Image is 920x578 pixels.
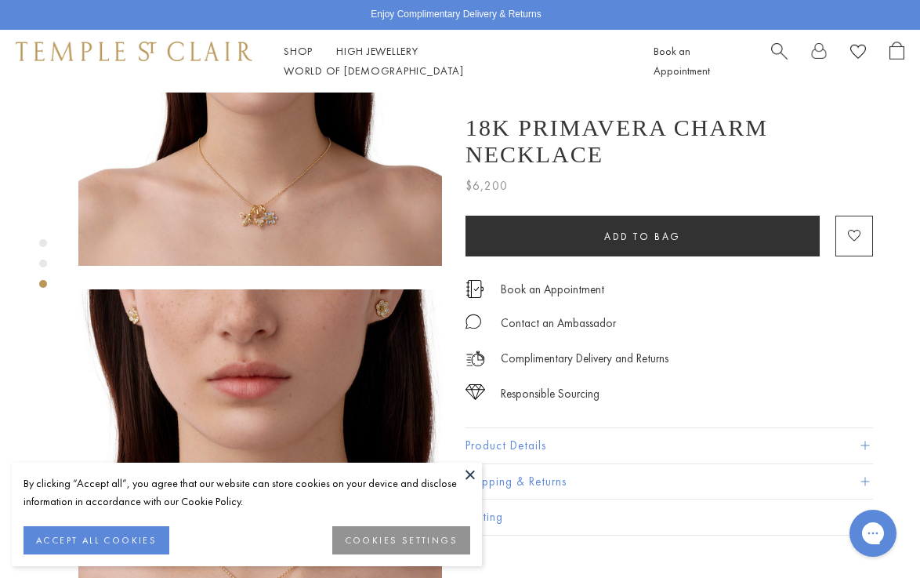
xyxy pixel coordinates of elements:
a: Book an Appointment [501,281,604,298]
nav: Main navigation [284,42,618,81]
button: ACCEPT ALL COOKIES [24,526,169,554]
a: ShopShop [284,44,313,58]
span: $6,200 [465,176,508,196]
img: MessageIcon-01_2.svg [465,314,481,329]
h1: 18K Primavera Charm Necklace [465,115,873,168]
div: Contact an Ambassador [501,314,616,333]
p: Enjoy Complimentary Delivery & Returns [371,7,541,23]
button: COOKIES SETTINGS [332,526,470,554]
img: Temple St. Clair [16,42,252,60]
div: Product gallery navigation [39,235,47,300]
img: icon_appointment.svg [465,280,484,298]
button: Add to bag [465,216,820,256]
iframe: Gorgias live chat messenger [842,504,904,562]
a: View Wishlist [850,42,866,66]
button: Gifting [465,500,873,535]
div: Responsible Sourcing [501,384,599,404]
button: Product Details [465,428,873,463]
img: icon_delivery.svg [465,349,485,369]
p: Complimentary Delivery and Returns [501,349,668,369]
span: Add to bag [604,230,681,243]
a: Search [771,42,788,81]
a: High JewelleryHigh Jewellery [336,44,418,58]
a: Open Shopping Bag [889,42,904,81]
a: Book an Appointment [654,44,710,78]
button: Shipping & Returns [465,464,873,500]
a: World of [DEMOGRAPHIC_DATA]World of [DEMOGRAPHIC_DATA] [284,64,463,78]
img: icon_sourcing.svg [465,384,485,400]
div: By clicking “Accept all”, you agree that our website can store cookies on your device and disclos... [24,474,470,511]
